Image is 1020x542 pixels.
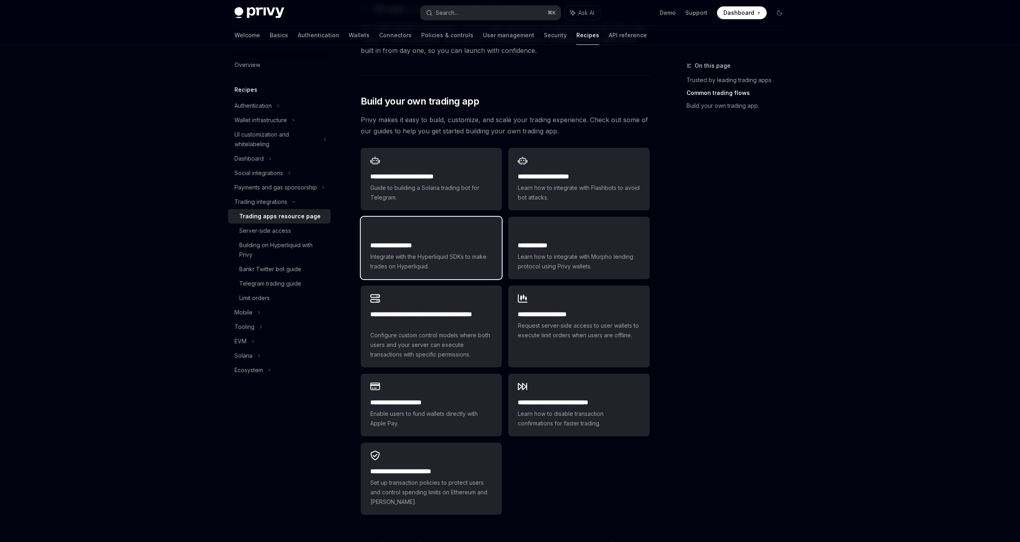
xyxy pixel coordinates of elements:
[421,26,473,45] a: Policies & controls
[234,336,246,346] div: EVM
[773,6,786,19] button: Toggle dark mode
[298,26,339,45] a: Authentication
[508,286,649,367] a: **** **** **** *****Request server-side access to user wallets to execute limit orders when users...
[518,183,640,202] span: Learn how to integrate with Flashbots to avoid bot attacks.
[234,197,287,207] div: Trading integrations
[687,99,792,112] a: Build your own trading app
[518,252,640,271] span: Learn how to integrate with Morpho lending protocol using Privy wallets.
[361,95,479,108] span: Build your own trading app
[234,168,283,178] div: Social integrations
[518,321,640,340] span: Request server-side access to user wallets to execute limit orders when users are offline.
[723,9,754,17] span: Dashboard
[379,26,412,45] a: Connectors
[234,85,257,95] h5: Recipes
[361,217,502,279] a: **** **** **** **Integrate with the Hyperliquid SDKs to make trades on Hyperliquid.
[370,252,492,271] span: Integrate with the Hyperliquid SDKs to make trades on Hyperliquid.
[239,240,326,260] div: Building on Hyperliquid with Privy
[695,61,731,71] span: On this page
[228,209,331,224] a: Trading apps resource page
[578,9,594,17] span: Ask AI
[228,238,331,262] a: Building on Hyperliquid with Privy
[234,322,254,332] div: Tooling
[234,308,252,317] div: Mobile
[420,6,561,20] button: Search...⌘K
[234,130,319,149] div: UI customization and whitelabeling
[717,6,767,19] a: Dashboard
[234,26,260,45] a: Welcome
[239,293,270,303] div: Limit orders
[228,291,331,305] a: Limit orders
[228,262,331,276] a: Bankr Twitter bot guide
[361,114,650,137] span: Privy makes it easy to build, customize, and scale your trading experience. Check out some of our...
[370,330,492,359] span: Configure custom control models where both users and your server can execute transactions with sp...
[547,10,556,16] span: ⌘ K
[518,409,640,428] span: Learn how to disable transaction confirmations for faster trading.
[228,224,331,238] a: Server-side access
[234,7,284,18] img: dark logo
[436,8,458,18] div: Search...
[370,478,492,507] span: Set up transaction policies to protect users and control spending limits on Ethereum and [PERSON_...
[234,60,260,70] div: Overview
[239,264,301,274] div: Bankr Twitter bot guide
[234,154,264,163] div: Dashboard
[660,9,676,17] a: Demo
[370,409,492,428] span: Enable users to fund wallets directly with Apple Pay.
[687,74,792,87] a: Trusted by leading trading apps
[234,351,252,361] div: Solana
[370,183,492,202] span: Guide to building a Solana trading bot for Telegram.
[544,26,567,45] a: Security
[239,212,321,221] div: Trading apps resource page
[239,226,291,236] div: Server-side access
[685,9,707,17] a: Support
[349,26,370,45] a: Wallets
[609,26,647,45] a: API reference
[576,26,599,45] a: Recipes
[687,87,792,99] a: Common trading flows
[239,279,301,288] div: Telegram trading guide
[508,217,649,279] a: **** **** **Learn how to integrate with Morpho lending protocol using Privy wallets.
[483,26,534,45] a: User management
[234,365,263,375] div: Ecosystem
[270,26,288,45] a: Basics
[565,6,600,20] button: Ask AI
[228,276,331,291] a: Telegram trading guide
[228,58,331,72] a: Overview
[234,183,317,192] div: Payments and gas sponsorship
[234,115,287,125] div: Wallet infrastructure
[234,101,272,111] div: Authentication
